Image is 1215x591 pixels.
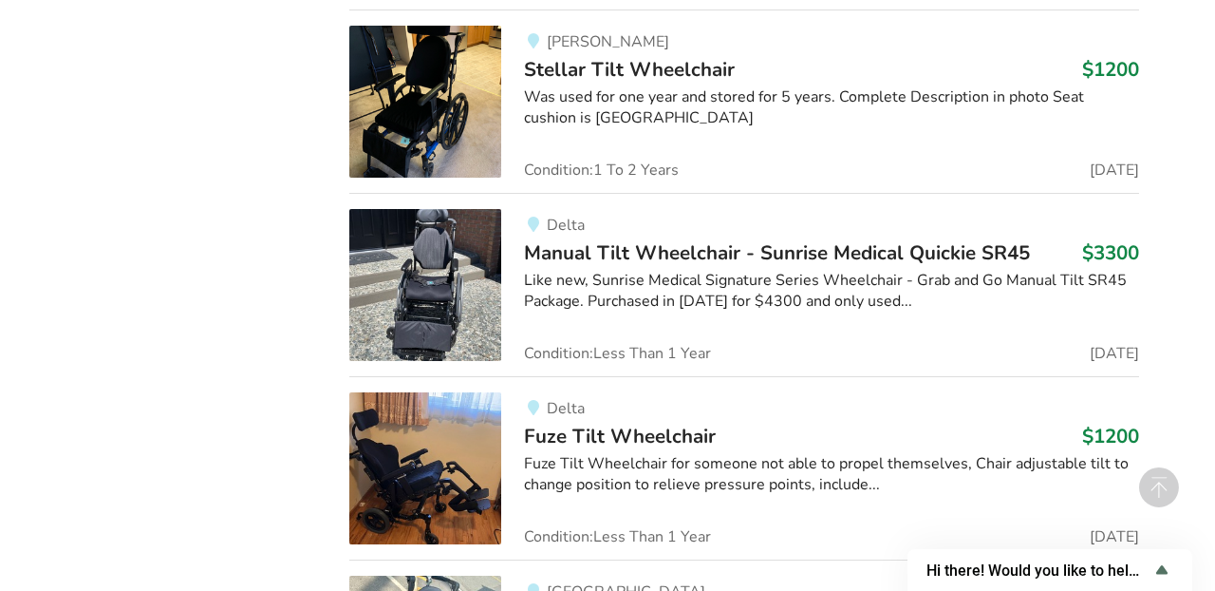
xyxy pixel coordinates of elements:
h3: $1200 [1082,57,1139,82]
span: Condition: 1 To 2 Years [524,162,679,178]
div: Fuze Tilt Wheelchair for someone not able to propel themselves, Chair adjustable tilt to change p... [524,453,1138,497]
span: [DATE] [1090,162,1139,178]
a: mobility-manual tilt wheelchair - sunrise medical quickie sr45DeltaManual Tilt Wheelchair - Sunri... [349,193,1138,376]
img: mobility-fuze tilt wheelchair [349,392,501,544]
img: mobility-manual tilt wheelchair - sunrise medical quickie sr45 [349,209,501,361]
button: Show survey - Hi there! Would you like to help us improve AssistList? [926,559,1173,581]
span: Stellar Tilt Wheelchair [524,56,735,83]
span: Delta [547,215,585,236]
h3: $3300 [1082,240,1139,265]
span: Hi there! Would you like to help us improve AssistList? [926,562,1150,580]
span: Manual Tilt Wheelchair - Sunrise Medical Quickie SR45 [524,239,1030,266]
div: Like new, Sunrise Medical Signature Series Wheelchair - Grab and Go Manual Tilt SR45 Package. Pur... [524,270,1138,314]
span: Delta [547,398,585,419]
div: Was used for one year and stored for 5 years. Complete Description in photo Seat cushion is [GEOG... [524,86,1138,130]
span: [DATE] [1090,529,1139,544]
h3: $1200 [1082,424,1139,448]
a: mobility-fuze tilt wheelchairDeltaFuze Tilt Wheelchair$1200Fuze Tilt Wheelchair for someone not a... [349,376,1138,560]
span: [DATE] [1090,346,1139,361]
span: Fuze Tilt Wheelchair [524,423,716,449]
a: mobility-stellar tilt wheelchair [PERSON_NAME]Stellar Tilt Wheelchair$1200Was used for one year a... [349,10,1138,193]
span: [PERSON_NAME] [547,31,669,52]
span: Condition: Less Than 1 Year [524,529,711,544]
img: mobility-stellar tilt wheelchair [349,26,501,178]
span: Condition: Less Than 1 Year [524,346,711,361]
